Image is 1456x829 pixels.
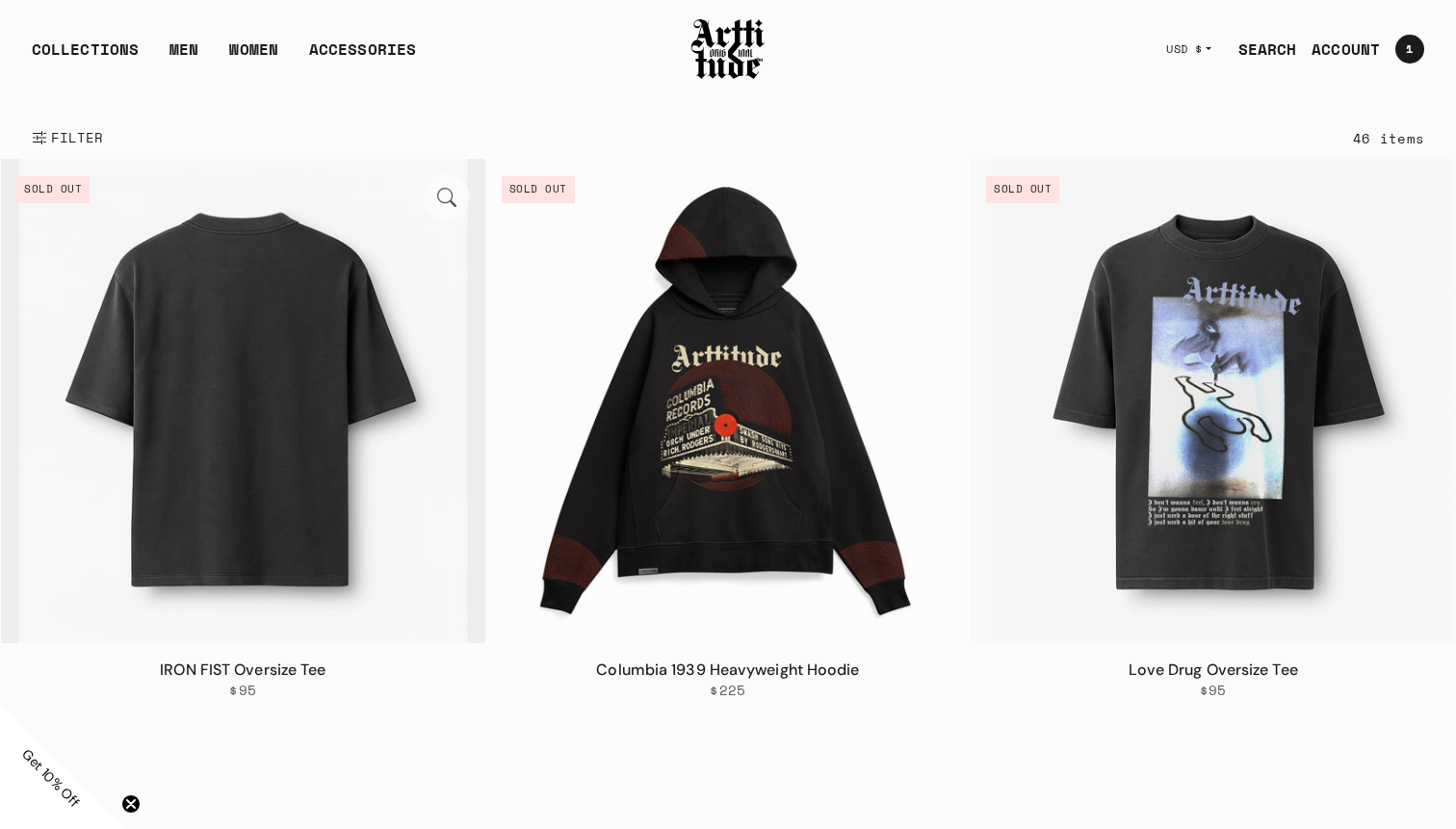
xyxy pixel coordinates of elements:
[32,38,139,76] div: COLLECTIONS
[1380,27,1424,71] a: Open cart
[986,176,1059,203] span: Sold out
[971,159,1455,643] img: Love Drug Oversize Tee
[18,745,84,811] span: Get 10% Off
[689,16,767,82] img: Arttitude
[1353,127,1424,149] div: 46 items
[1296,30,1380,68] a: ACCOUNT
[16,176,90,203] span: Sold out
[1155,28,1223,70] button: USD $
[1166,41,1203,57] span: USD $
[1,159,485,643] a: IRON FIST Oversize TeeIRON FIST Oversize Tee
[47,128,104,147] span: FILTER
[121,794,141,814] button: Close teaser
[1223,30,1297,68] a: SEARCH
[169,38,198,76] a: MEN
[1200,682,1227,699] span: $95
[1129,660,1298,680] a: Love Drug Oversize Tee
[32,117,104,159] button: Show filters
[486,159,971,643] img: Columbia 1939 Heavyweight Hoodie
[309,38,416,76] div: ACCESSORIES
[16,38,431,76] ul: Main navigation
[229,682,256,699] span: $95
[1406,43,1413,55] span: 1
[971,159,1455,643] a: Love Drug Oversize TeeLove Drug Oversize Tee
[160,660,325,680] a: IRON FIST Oversize Tee
[710,682,745,699] span: $225
[486,159,971,643] a: Columbia 1939 Heavyweight HoodieColumbia 1939 Heavyweight Hoodie
[596,660,859,680] a: Columbia 1939 Heavyweight Hoodie
[502,176,575,203] span: Sold out
[229,38,278,76] a: WOMEN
